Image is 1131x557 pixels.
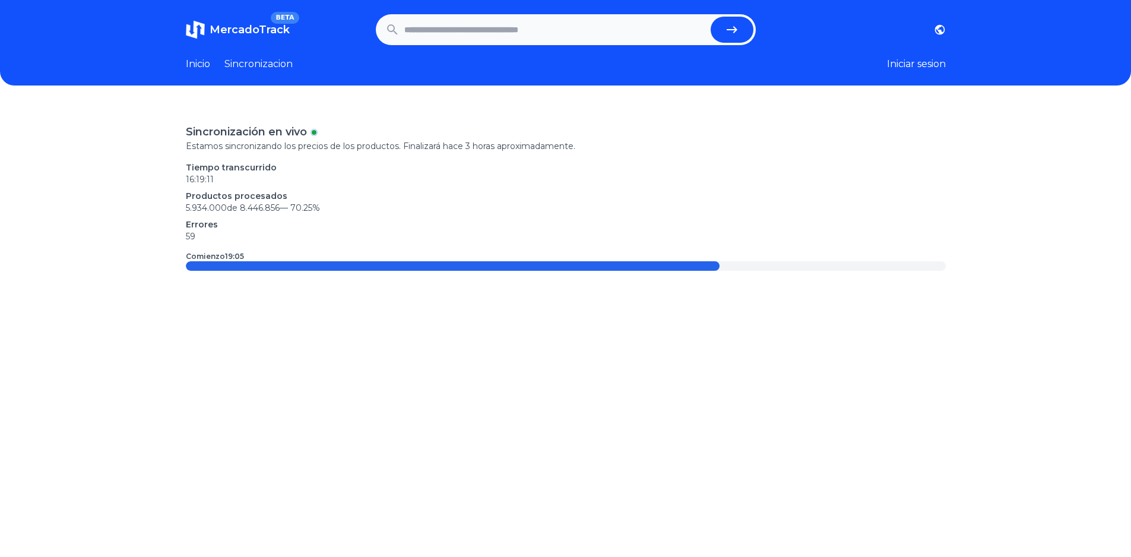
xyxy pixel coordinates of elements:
[290,202,320,213] span: 70.25 %
[186,140,946,152] p: Estamos sincronizando los precios de los productos. Finalizará hace 3 horas aproximadamente.
[186,162,946,173] p: Tiempo transcurrido
[186,230,946,242] p: 59
[224,57,293,71] a: Sincronizacion
[887,57,946,71] button: Iniciar sesion
[186,124,307,140] p: Sincronización en vivo
[186,20,205,39] img: MercadoTrack
[186,174,214,185] time: 16:19:11
[186,20,290,39] a: MercadoTrackBETA
[186,57,210,71] a: Inicio
[186,190,946,202] p: Productos procesados
[186,252,244,261] p: Comienzo
[210,23,290,36] span: MercadoTrack
[271,12,299,24] span: BETA
[186,202,946,214] p: 5.934.000 de 8.446.856 —
[186,219,946,230] p: Errores
[225,252,244,261] time: 19:05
